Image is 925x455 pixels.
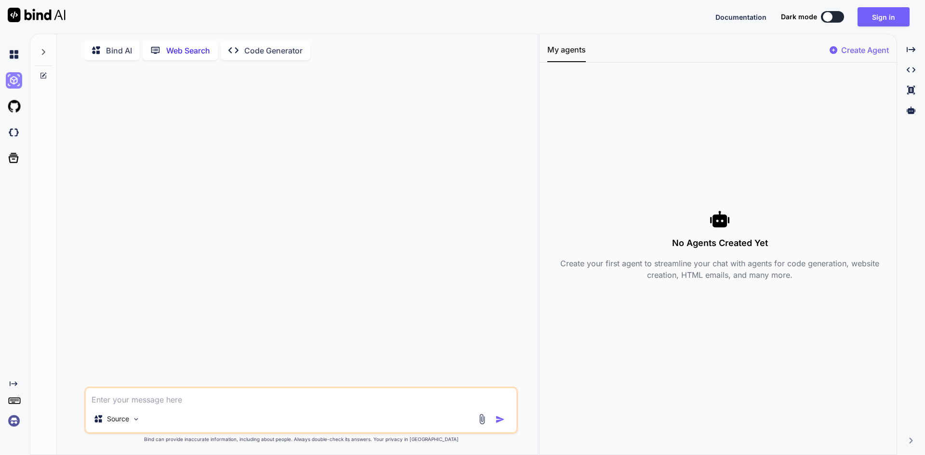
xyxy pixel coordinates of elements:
p: Create Agent [841,44,889,56]
img: githubLight [6,98,22,115]
img: attachment [476,414,488,425]
img: signin [6,413,22,429]
h3: No Agents Created Yet [547,236,893,250]
img: chat [6,46,22,63]
button: Sign in [858,7,910,26]
p: Code Generator [244,45,303,56]
img: Bind AI [8,8,66,22]
p: Source [107,414,129,424]
span: Dark mode [781,12,817,22]
img: icon [495,415,505,424]
span: Documentation [715,13,766,21]
img: ai-studio [6,72,22,89]
p: Web Search [166,45,210,56]
button: My agents [547,44,586,62]
p: Create your first agent to streamline your chat with agents for code generation, website creation... [547,258,893,281]
img: darkCloudIdeIcon [6,124,22,141]
p: Bind AI [106,45,132,56]
img: Pick Models [132,415,140,423]
button: Documentation [715,12,766,22]
p: Bind can provide inaccurate information, including about people. Always double-check its answers.... [84,436,518,443]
